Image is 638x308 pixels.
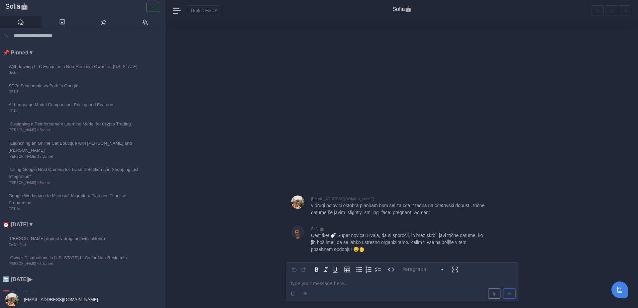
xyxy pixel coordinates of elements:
[355,265,364,274] button: Bulleted list
[9,206,142,212] span: GPT-4o
[331,265,340,274] button: Underline
[311,225,518,232] div: Sofia🤖
[9,89,142,95] span: GPT-5
[311,195,518,202] div: [EMAIL_ADDRESS][DOMAIN_NAME]
[11,31,162,40] input: Search conversations
[3,289,166,298] li: 📅 This Week ▶
[392,6,412,13] h4: Sofia🤖
[9,101,142,108] span: AI Language Model Comparison: Pricing and Features
[9,192,142,206] span: Google Workspace to Microsoft Migration: Plan and Timeline Preparation
[386,265,396,274] button: Inline code format
[9,70,142,75] span: Grok 4
[9,166,142,180] span: "Using Google Nest Camera for Trash Detection and Shopping List Integration"
[9,109,142,114] span: GPT-5
[312,265,321,274] button: Bold
[9,140,142,154] span: "Launching an Online Cat Boutique with [PERSON_NAME] and [PERSON_NAME]"
[9,180,142,186] span: [PERSON_NAME] 4 Sonnet
[311,232,487,253] p: Čestitke! 🍼 Super novica! Hvala, da si sporočil, in brez skrbi, javi točne datume, ko jih boš ime...
[9,261,142,267] span: [PERSON_NAME] 4.5 Sonnet
[5,3,160,11] a: Sofia🤖
[400,265,448,274] button: Block type
[3,275,166,284] li: 🔙 [DATE] ▶
[9,242,142,248] span: Grok 4 Fast
[23,297,98,302] span: [EMAIL_ADDRESS][DOMAIN_NAME]
[9,235,142,242] span: [PERSON_NAME] dopust v drugi polovici oktobra
[311,202,487,216] p: v drugi polovici oktobra planiram bom šel za cca 2 tedna na očetovski dopust.. točne datume še ja...
[286,276,518,301] div: editable markdown
[355,265,382,274] div: toggle group
[9,254,142,261] span: "Owner Distributions in [US_STATE] LLCs for Non-Residents"
[3,48,166,57] li: 📌 Pinned ▼
[9,127,142,133] span: [PERSON_NAME] 4 Sonnet
[9,154,142,159] span: [PERSON_NAME] 3.7 Sonnet
[364,265,373,274] button: Numbered list
[373,265,382,274] button: Check list
[321,265,331,274] button: Italic
[9,120,142,127] span: "Designing a Reinforcement Learning Model for Crypto Trading"
[3,220,166,229] li: ⏰ [DATE] ▼
[9,63,142,70] span: Withdrawing LLC Funds as a Non-Resident Owner in [US_STATE]
[9,82,142,89] span: SEO: Subdomain vs Path in Google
